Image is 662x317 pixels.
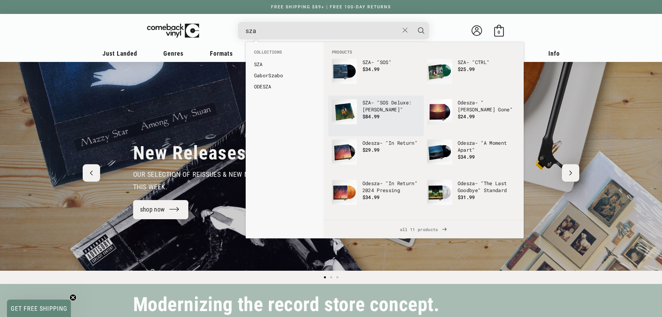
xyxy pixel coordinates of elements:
[328,217,424,257] li: products: Odesza - "My Friends Never Die"
[328,55,424,96] li: products: SZA - "SOS"
[328,96,424,136] li: products: SZA - "SOS Deluxe: Lana"
[466,99,475,106] b: sza
[103,50,137,57] span: Just Landed
[548,50,560,57] span: Info
[427,99,452,124] img: Odesza - "Summers Gone"
[246,42,324,96] div: Collections
[371,180,380,187] b: sza
[251,70,319,81] li: collections: Gabor Szabo
[328,136,424,176] li: products: Odesza - "In Return"
[332,59,420,92] a: SZA - "SOS" SZA- "SOS" $34.99
[328,176,424,217] li: products: Odesza - "In Return" 2024 Pressing
[251,49,319,59] li: Collections
[332,180,357,205] img: Odesza - "In Return" 2024 Pressing
[458,66,475,72] span: $25.99
[458,59,466,65] b: SZA
[458,153,475,160] span: $34.99
[458,59,515,66] p: - "CTRL"
[424,136,519,176] li: products: Odesza - "A Moment Apart"
[133,170,311,191] span: our selection of reissues & new music that dropped this week.
[362,59,420,66] p: - "SOS"
[424,55,519,96] li: products: SZA - "CTRL"
[70,294,76,301] button: Close teaser
[427,180,515,213] a: Odesza - "The Last Goodbye" Standard Odesza- "The Last Goodbye" Standard $31.99
[458,194,475,200] span: $31.99
[322,274,328,280] button: Load slide 1 of 3
[466,140,475,146] b: sza
[251,59,319,70] li: collections: SZA
[362,66,380,72] span: $34.99
[133,296,440,313] h2: Modernizing the record store concept.
[324,220,524,238] a: all 11 products
[332,99,357,124] img: SZA - "SOS Deluxe: Lana"
[7,300,71,317] div: GET FREE SHIPPINGClose teaser
[83,164,100,182] button: Previous slide
[399,23,411,38] button: Close
[371,140,380,146] b: sza
[424,176,519,217] li: products: Odesza - "The Last Goodbye" Standard
[427,99,515,133] a: Odesza - "Summers Gone" Odesza- "[PERSON_NAME] Gone" $24.99
[238,22,429,39] div: Search
[332,99,420,133] a: SZA - "SOS Deluxe: Lana" SZA- "SOS Deluxe: [PERSON_NAME]" $84.99
[424,96,519,136] li: products: Odesza - "Summers Gone"
[458,113,475,120] span: $24.99
[332,59,357,84] img: SZA - "SOS"
[328,274,334,280] button: Load slide 2 of 3
[133,200,189,219] a: shop now
[254,72,315,79] a: GaborSzabo
[362,140,420,146] p: Ode - "In Return"
[254,61,315,68] a: SZA
[458,180,515,194] p: Ode - "The Last Goodbye" Standard
[324,42,524,220] div: Products
[332,180,420,213] a: Odesza - "In Return" 2024 Pressing Odesza- "In Return" 2024 Pressing $34.99
[332,140,420,173] a: Odesza - "In Return" Odesza- "In Return" $29.99
[264,5,398,9] a: FREE SHIPPING $89+ | FREE 100-DAY RETURNS
[11,305,67,312] span: GET FREE SHIPPING
[133,142,246,165] h2: New Releases
[362,180,420,194] p: Ode - "In Return" 2024 Pressing
[458,140,515,153] p: Ode - "A Moment Apart"
[163,50,183,57] span: Genres
[246,24,399,38] input: When autocomplete results are available use up and down arrows to review and enter to select
[362,146,380,153] span: $29.99
[362,113,380,120] span: $84.99
[254,61,263,68] b: SZA
[498,30,500,35] span: 0
[268,72,277,79] b: Sza
[324,220,524,238] div: View All
[427,59,452,84] img: SZA - "CTRL"
[362,59,371,65] b: SZA
[466,180,475,187] b: sza
[427,140,515,173] a: Odesza - "A Moment Apart" Odesza- "A Moment Apart" $34.99
[329,220,518,238] span: all 11 products
[263,83,271,90] b: SZA
[254,83,315,90] a: ODESZA
[251,81,319,92] li: collections: ODESZA
[362,194,380,200] span: $34.99
[427,180,452,205] img: Odesza - "The Last Goodbye" Standard
[458,99,515,113] p: Ode - "[PERSON_NAME] Gone"
[334,274,341,280] button: Load slide 3 of 3
[332,140,357,165] img: Odesza - "In Return"
[427,140,452,165] img: Odesza - "A Moment Apart"
[328,49,519,55] li: Products
[424,217,519,257] li: products: Odesza - "The Last Goodbye" Indie Exclusive
[362,99,420,113] p: - "SOS Deluxe: [PERSON_NAME]"
[412,22,430,39] button: Search
[562,164,579,182] button: Next slide
[210,50,233,57] span: Formats
[362,99,371,106] b: SZA
[427,59,515,92] a: SZA - "CTRL" SZA- "CTRL" $25.99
